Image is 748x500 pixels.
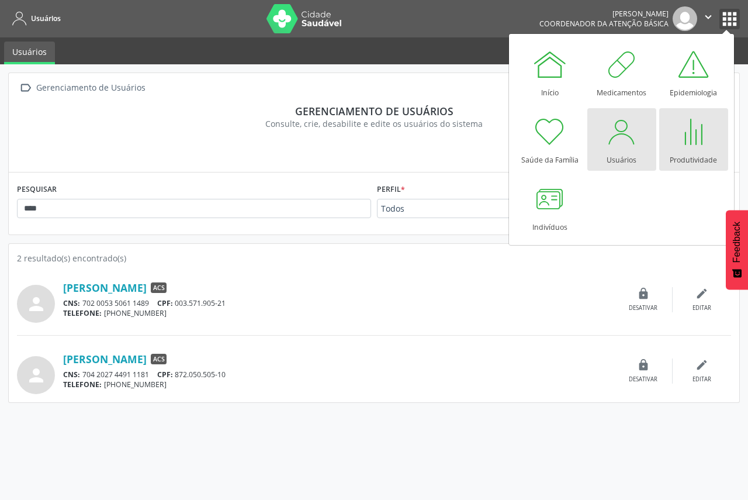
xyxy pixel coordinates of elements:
[63,298,614,308] div: 702 0053 5061 1489 003.571.905-21
[63,298,80,308] span: CNS:
[17,252,731,264] div: 2 resultado(s) encontrado(s)
[8,9,61,28] a: Usuários
[377,181,405,199] label: Perfil
[695,287,708,300] i: edit
[25,105,723,118] div: Gerenciamento de usuários
[726,210,748,289] button: Feedback - Mostrar pesquisa
[63,353,147,365] a: [PERSON_NAME]
[63,308,102,318] span: TELEFONE:
[63,380,102,389] span: TELEFONE:
[659,41,728,104] a: Epidemiologia
[17,80,34,96] i: 
[157,370,173,380] span: CPF:
[629,375,657,384] div: Desativar
[697,6,719,31] button: 
[31,13,61,23] span: Usuários
[702,11,715,23] i: 
[637,287,650,300] i: lock
[26,294,47,315] i: person
[539,9,669,19] div: [PERSON_NAME]
[63,370,80,380] span: CNS:
[17,80,147,96] a:  Gerenciamento de Usuários
[673,6,697,31] img: img
[587,41,656,104] a: Medicamentos
[4,42,55,64] a: Usuários
[539,19,669,29] span: Coordenador da Atenção Básica
[637,358,650,371] i: lock
[587,108,656,171] a: Usuários
[515,175,584,238] a: Indivíduos
[515,108,584,171] a: Saúde da Família
[381,203,527,215] span: Todos
[695,358,708,371] i: edit
[26,365,47,386] i: person
[63,308,614,318] div: [PHONE_NUMBER]
[692,304,711,312] div: Editar
[719,9,740,29] button: apps
[63,380,614,389] div: [PHONE_NUMBER]
[63,281,147,294] a: [PERSON_NAME]
[659,108,728,171] a: Produtividade
[63,370,614,380] div: 704 2027 4491 1181 872.050.505-10
[629,304,657,312] div: Desativar
[732,222,742,263] span: Feedback
[692,375,711,384] div: Editar
[17,181,57,199] label: PESQUISAR
[34,80,147,96] div: Gerenciamento de Usuários
[151,282,167,293] span: ACS
[25,118,723,130] div: Consulte, crie, desabilite e edite os usuários do sistema
[151,354,167,364] span: ACS
[157,298,173,308] span: CPF:
[515,41,584,104] a: Início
